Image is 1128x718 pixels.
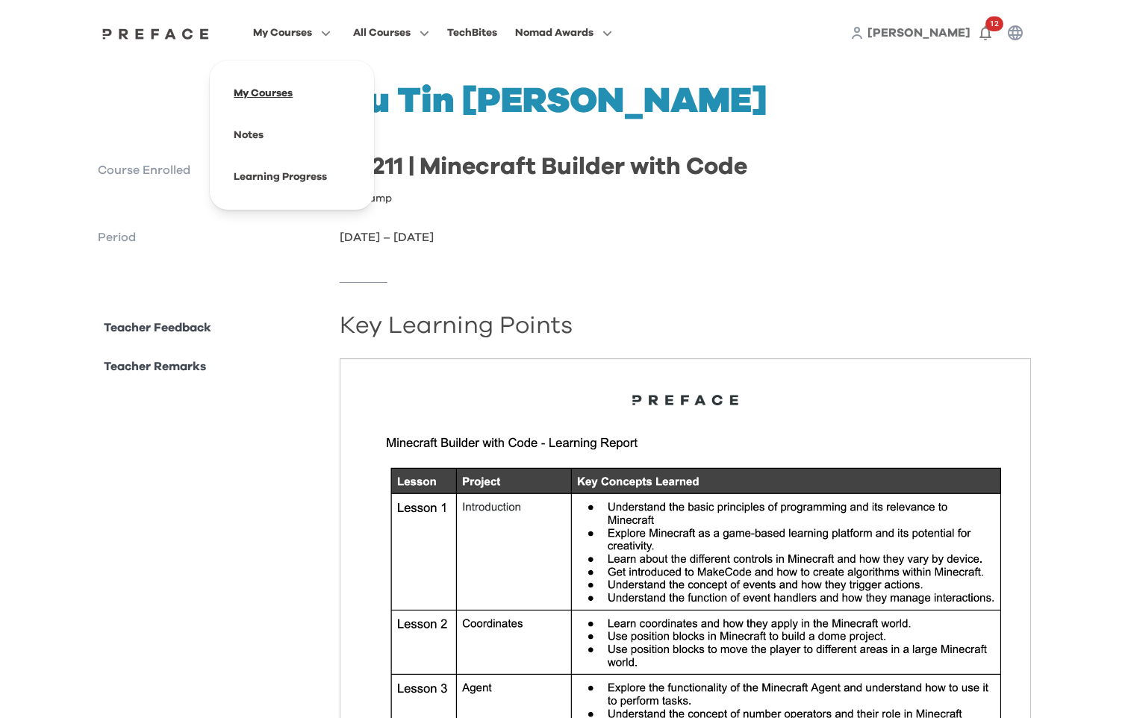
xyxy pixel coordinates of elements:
[98,228,328,246] p: Period
[349,23,434,43] button: All Courses
[340,84,1031,119] h1: Ou Tin [PERSON_NAME]
[234,172,327,182] a: Learning Progress
[867,24,970,42] a: [PERSON_NAME]
[970,18,1000,48] button: 12
[340,155,1031,179] h2: DE211 | Minecraft Builder with Code
[104,319,211,337] p: Teacher Feedback
[515,24,593,42] span: Nomad Awards
[99,28,214,40] img: Preface Logo
[253,24,312,42] span: My Courses
[985,16,1003,31] span: 12
[234,88,293,99] a: My Courses
[99,27,214,39] a: Preface Logo
[447,24,497,42] div: TechBites
[98,161,328,179] p: Course Enrolled
[511,23,617,43] button: Nomad Awards
[340,228,1031,246] p: [DATE] – [DATE]
[867,27,970,39] span: [PERSON_NAME]
[234,130,264,140] a: Notes
[104,358,206,375] p: Teacher Remarks
[249,23,335,43] button: My Courses
[340,319,1031,334] h2: Key Learning Points
[353,24,411,42] span: All Courses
